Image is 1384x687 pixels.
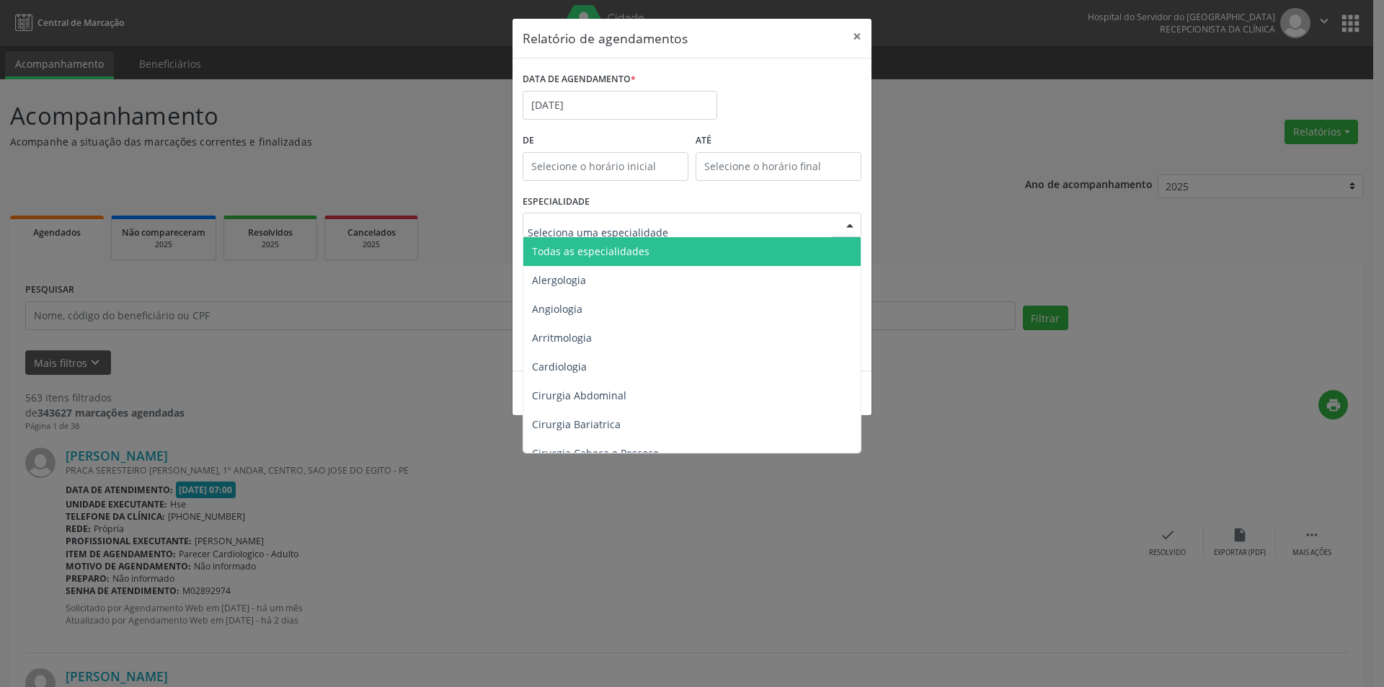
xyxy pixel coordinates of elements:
[523,68,636,91] label: DATA DE AGENDAMENTO
[523,29,688,48] h5: Relatório de agendamentos
[532,446,659,460] span: Cirurgia Cabeça e Pescoço
[532,360,587,373] span: Cardiologia
[843,19,871,54] button: Close
[523,91,717,120] input: Selecione uma data ou intervalo
[696,152,861,181] input: Selecione o horário final
[696,130,861,152] label: ATÉ
[523,191,590,213] label: ESPECIALIDADE
[523,130,688,152] label: De
[523,152,688,181] input: Selecione o horário inicial
[532,389,626,402] span: Cirurgia Abdominal
[528,218,832,247] input: Seleciona uma especialidade
[532,273,586,287] span: Alergologia
[532,417,621,431] span: Cirurgia Bariatrica
[532,331,592,345] span: Arritmologia
[532,244,649,258] span: Todas as especialidades
[532,302,582,316] span: Angiologia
